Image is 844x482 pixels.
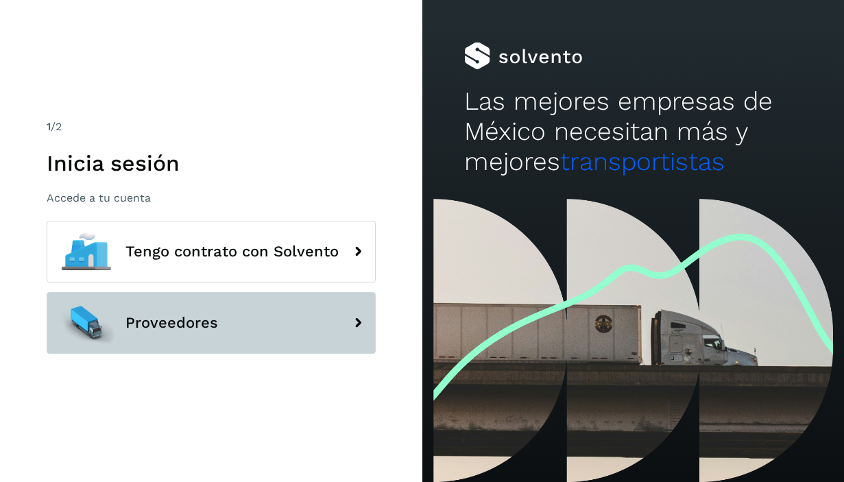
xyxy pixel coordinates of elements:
span: Tengo contrato con Solvento [125,243,339,260]
div: /2 [47,119,376,135]
button: Proveedores [47,292,376,354]
span: transportistas [560,147,725,176]
p: Accede a tu cuenta [47,191,376,204]
button: Tengo contrato con Solvento [47,221,376,282]
span: 1 [47,120,51,133]
span: Proveedores [125,315,218,331]
h1: Inicia sesión [47,150,376,176]
h2: Las mejores empresas de México necesitan más y mejores [464,86,801,178]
